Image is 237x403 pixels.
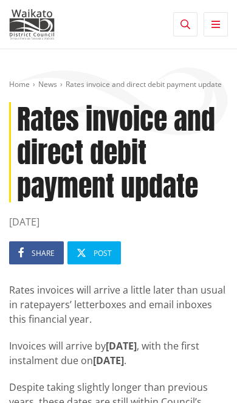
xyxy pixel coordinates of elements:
a: Post [67,241,121,264]
span: Share [32,248,55,258]
strong: [DATE] [106,339,137,353]
nav: breadcrumb [9,80,228,90]
time: [DATE] [9,215,228,229]
img: Waikato District Council - Te Kaunihera aa Takiwaa o Waikato [9,9,55,40]
a: Share [9,241,64,264]
span: Post [94,248,112,258]
a: News [38,79,57,89]
strong: [DATE] [93,354,124,367]
a: Home [9,79,30,89]
p: Invoices will arrive by , with the first instalment due on . [9,339,228,368]
h1: Rates invoice and direct debit payment update [9,102,228,203]
span: Rates invoice and direct debit payment update [66,79,222,89]
p: Rates invoices will arrive a little later than usual in ratepayers’ letterboxes and email inboxes... [9,283,228,326]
